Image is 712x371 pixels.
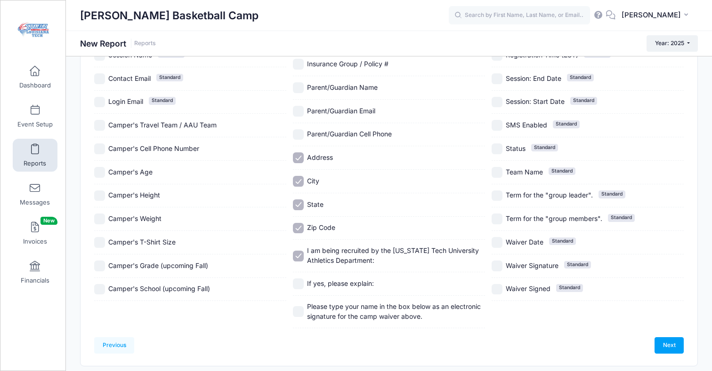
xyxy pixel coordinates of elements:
[108,144,199,152] span: Camper's Cell Phone Number
[492,120,502,131] input: SMS EnabledStandard
[307,246,479,264] span: I am being recruited by the [US_STATE] Tech University Athletics Department:
[293,176,304,187] input: City
[492,167,502,178] input: Team NameStandard
[0,10,66,55] a: Brooke Stoehr Basketball Camp
[647,35,698,51] button: Year: 2025
[506,51,578,59] span: Registration Time (EST)
[293,199,304,210] input: State
[655,337,684,353] a: Next
[13,61,57,94] a: Dashboard
[149,97,176,104] span: Standard
[94,97,105,108] input: Login EmailStandard
[549,237,576,245] span: Standard
[293,129,304,140] input: Parent/Guardian Cell Phone
[156,74,183,81] span: Standard
[293,106,304,117] input: Parent/Guardian Email
[307,83,378,91] span: Parent/Guardian Name
[492,213,502,224] input: Term for the "group members".Standard
[307,223,335,231] span: Zip Code
[293,59,304,70] input: Insurance Group / Policy #
[608,214,635,221] span: Standard
[80,39,156,48] h1: New Report
[94,120,105,131] input: Camper's Travel Team / AAU Team
[108,214,162,222] span: Camper's Weight
[506,144,526,152] span: Status
[492,73,502,84] input: Session: End DateStandard
[492,284,502,295] input: Waiver SignedStandard
[94,237,105,248] input: Camper's T-Shirt Size
[567,74,594,81] span: Standard
[108,284,210,292] span: Camper's School (upcoming Fall)
[599,190,625,198] span: Standard
[307,153,333,161] span: Address
[506,97,565,105] span: Session: Start Date
[17,120,53,128] span: Event Setup
[94,167,105,178] input: Camper's Age
[108,121,217,129] span: Camper's Travel Team / AAU Team
[556,284,583,292] span: Standard
[492,143,502,154] input: StatusStandard
[19,81,51,89] span: Dashboard
[307,107,375,115] span: Parent/Guardian Email
[506,238,543,246] span: Waiver Date
[506,284,550,292] span: Waiver Signed
[80,5,259,26] h1: [PERSON_NAME] Basketball Camp
[570,97,597,104] span: Standard
[549,167,575,175] span: Standard
[94,337,134,353] a: Previous
[40,217,57,225] span: New
[553,120,580,128] span: Standard
[506,168,543,176] span: Team Name
[307,130,392,138] span: Parent/Guardian Cell Phone
[23,237,47,245] span: Invoices
[506,121,547,129] span: SMS Enabled
[307,177,319,185] span: City
[492,97,502,108] input: Session: Start DateStandard
[564,261,591,268] span: Standard
[21,276,49,284] span: Financials
[94,143,105,154] input: Camper's Cell Phone Number
[94,190,105,201] input: Camper's Height
[615,5,698,26] button: [PERSON_NAME]
[506,214,602,222] span: Term for the "group members".
[307,279,374,287] span: If yes, please explain:
[94,73,105,84] input: Contact EmailStandard
[307,60,388,68] span: Insurance Group / Policy #
[293,306,304,317] input: Please type your name in the box below as an electronic signature for the camp waiver above.
[307,302,481,320] span: Please type your name in the box below as an electronic signature for the camp waiver above.
[108,191,160,199] span: Camper's Height
[20,198,50,206] span: Messages
[108,51,152,59] span: Session Name
[492,190,502,201] input: Term for the "group leader".Standard
[293,82,304,93] input: Parent/Guardian Name
[492,237,502,248] input: Waiver DateStandard
[506,191,593,199] span: Term for the "group leader".
[531,144,558,151] span: Standard
[622,10,681,20] span: [PERSON_NAME]
[108,168,153,176] span: Camper's Age
[293,223,304,234] input: Zip Code
[449,6,590,25] input: Search by First Name, Last Name, or Email...
[655,39,684,47] span: Year: 2025
[506,74,561,82] span: Session: End Date
[293,152,304,163] input: Address
[13,178,57,211] a: Messages
[108,97,143,105] span: Login Email
[492,260,502,271] input: Waiver SignatureStandard
[24,159,46,167] span: Reports
[13,217,57,250] a: InvoicesNew
[506,261,558,269] span: Waiver Signature
[16,15,51,50] img: Brooke Stoehr Basketball Camp
[307,200,324,208] span: State
[134,40,156,47] a: Reports
[94,213,105,224] input: Camper's Weight
[13,256,57,289] a: Financials
[108,238,176,246] span: Camper's T-Shirt Size
[13,139,57,172] a: Reports
[108,261,208,269] span: Camper's Grade (upcoming Fall)
[13,100,57,133] a: Event Setup
[293,251,304,261] input: I am being recruited by the [US_STATE] Tech University Athletics Department:
[94,284,105,295] input: Camper's School (upcoming Fall)
[108,74,151,82] span: Contact Email
[94,260,105,271] input: Camper's Grade (upcoming Fall)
